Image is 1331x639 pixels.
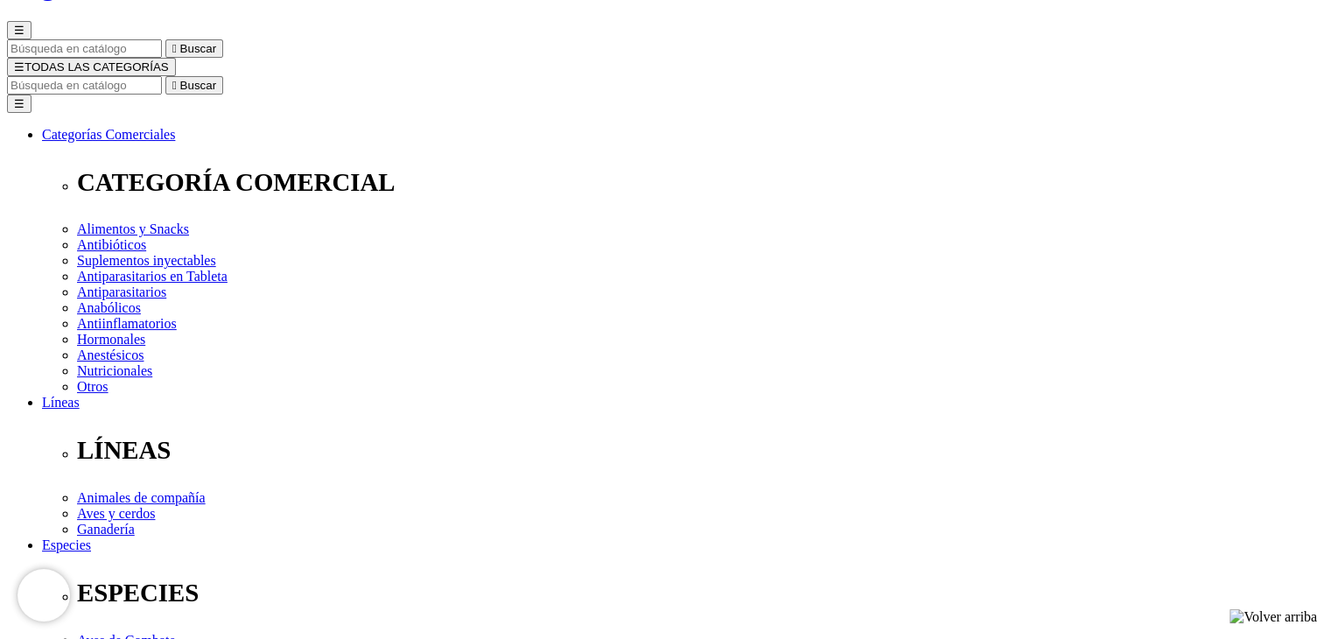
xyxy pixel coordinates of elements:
span: Buscar [180,42,216,55]
p: LÍNEAS [77,436,1324,465]
input: Buscar [7,39,162,58]
a: Nutricionales [77,363,152,378]
iframe: Brevo live chat [18,569,70,621]
a: Antiinflamatorios [77,316,177,331]
a: Aves y cerdos [77,506,155,521]
i:  [172,79,177,92]
button:  Buscar [165,39,223,58]
a: Otros [77,379,109,394]
button:  Buscar [165,76,223,95]
span: Buscar [180,79,216,92]
a: Antibióticos [77,237,146,252]
button: ☰ [7,21,32,39]
a: Alimentos y Snacks [77,221,189,236]
a: Categorías Comerciales [42,127,175,142]
a: Anabólicos [77,300,141,315]
button: ☰ [7,95,32,113]
a: Antiparasitarios [77,284,166,299]
span: ☰ [14,24,25,37]
img: Volver arriba [1229,609,1317,625]
a: Especies [42,537,91,552]
p: ESPECIES [77,579,1324,607]
a: Ganadería [77,522,135,537]
a: Líneas [42,395,80,410]
input: Buscar [7,76,162,95]
p: CATEGORÍA COMERCIAL [77,168,1324,197]
a: Anestésicos [77,348,144,362]
i:  [172,42,177,55]
a: Suplementos inyectables [77,253,216,268]
a: Antiparasitarios en Tableta [77,269,228,284]
a: Animales de compañía [77,490,206,505]
span: ☰ [14,60,25,74]
button: ☰TODAS LAS CATEGORÍAS [7,58,176,76]
a: Hormonales [77,332,145,347]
